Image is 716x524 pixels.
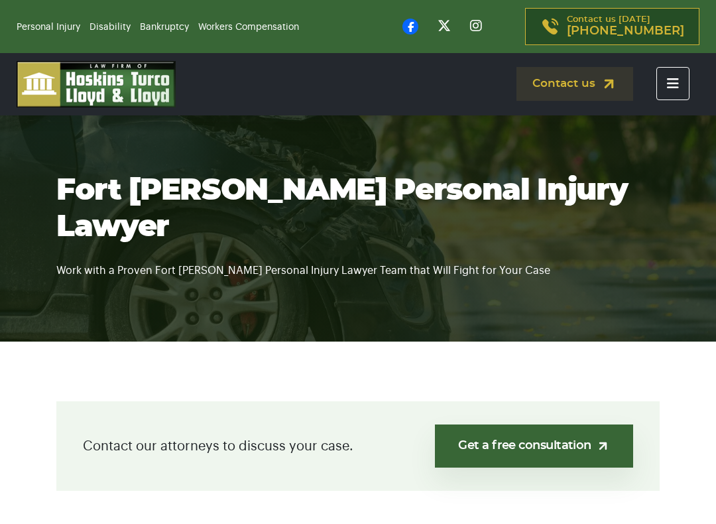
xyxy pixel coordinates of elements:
a: Personal Injury [17,23,80,32]
a: Workers Compensation [198,23,299,32]
div: Contact our attorneys to discuss your case. [56,401,660,491]
a: Bankruptcy [140,23,189,32]
p: Work with a Proven Fort [PERSON_NAME] Personal Injury Lawyer Team that Will Fight for Your Case [56,245,660,279]
img: logo [17,61,176,107]
button: Toggle navigation [656,67,689,100]
span: Fort [PERSON_NAME] Personal Injury Lawyer [56,176,628,242]
a: Get a free consultation [435,425,633,468]
a: Contact us [516,67,633,101]
a: Disability [89,23,131,32]
img: arrow-up-right-light.svg [596,439,610,453]
span: [PHONE_NUMBER] [567,25,684,38]
p: Contact us [DATE] [567,15,684,38]
a: Contact us [DATE][PHONE_NUMBER] [525,8,699,45]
